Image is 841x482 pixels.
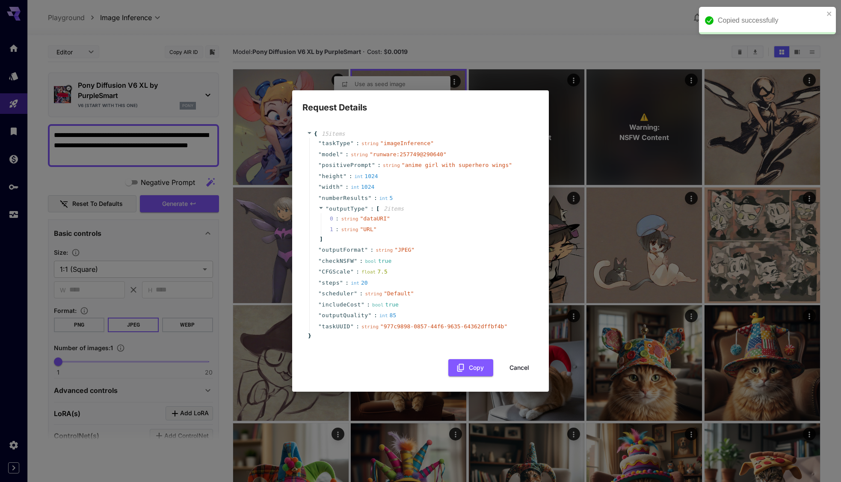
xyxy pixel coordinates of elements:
span: [ [376,205,379,213]
span: " URL " [360,226,376,232]
div: 1024 [354,172,378,181]
button: Copy [448,359,493,377]
span: string [361,324,379,330]
span: outputQuality [322,311,368,320]
span: " [354,290,357,297]
span: string [365,291,382,297]
span: scheduler [322,289,354,298]
span: : [360,289,363,298]
span: " [318,184,322,190]
span: " [343,173,346,179]
span: " [340,280,343,286]
span: " [364,247,368,253]
span: " [318,290,322,297]
span: string [341,216,358,222]
span: " [318,195,322,201]
div: 7.5 [361,268,388,276]
span: } [307,332,311,340]
div: true [372,301,399,309]
span: taskType [322,139,350,148]
span: " [340,151,343,158]
span: " [372,162,375,168]
span: 2 item s [384,205,404,212]
span: string [341,227,358,232]
span: " [368,312,372,318]
span: string [383,163,400,168]
span: " [318,323,322,330]
span: int [351,280,359,286]
span: : [360,257,363,265]
span: " [350,323,354,330]
span: taskUUID [322,322,350,331]
span: " [318,280,322,286]
span: int [379,196,388,201]
span: : [345,183,349,191]
span: int [351,184,359,190]
span: bool [365,259,376,264]
span: : [370,205,374,213]
div: 1024 [351,183,374,191]
span: int [354,174,363,179]
span: " 977c9898-0857-44f6-9635-64362dffbf4b " [380,323,507,330]
span: : [345,279,349,287]
span: : [367,301,370,309]
span: " [318,162,322,168]
span: numberResults [322,194,368,202]
span: : [356,268,359,276]
div: true [365,257,391,265]
div: 20 [351,279,368,287]
button: Cancel [500,359,539,377]
span: " [318,268,322,275]
span: " [318,312,322,318]
div: Copied successfully [718,15,824,26]
span: : [356,322,359,331]
span: " [365,205,368,212]
span: " [354,258,357,264]
span: string [361,141,379,146]
div: 5 [379,194,393,202]
span: : [349,172,352,181]
span: string [376,247,393,253]
span: : [374,311,377,320]
span: " imageInference " [380,140,434,146]
span: height [322,172,343,181]
span: : [377,161,381,170]
span: : [370,246,374,254]
span: model [322,150,340,159]
span: " [318,258,322,264]
span: " [318,173,322,179]
span: " runware:257749@290640 " [370,151,447,158]
span: 15 item s [322,131,345,137]
span: bool [372,302,384,308]
span: " [318,247,322,253]
span: " [350,140,354,146]
span: steps [322,279,340,287]
div: : [335,225,339,234]
span: int [379,313,388,318]
span: " [326,205,329,212]
span: outputFormat [322,246,364,254]
span: " anime girl with superhero wings " [402,162,512,168]
span: : [356,139,359,148]
span: " [318,301,322,308]
span: " dataURI " [360,215,390,222]
span: 0 [330,214,341,223]
span: { [314,130,317,138]
h2: Request Details [292,90,549,114]
span: : [374,194,377,202]
span: outputType [329,205,364,212]
span: : [345,150,349,159]
span: 1 [330,225,341,234]
span: float [361,269,376,275]
span: " [340,184,343,190]
span: CFGScale [322,268,350,276]
span: " [350,268,354,275]
span: " [318,140,322,146]
span: " JPEG " [394,247,415,253]
span: " Default " [384,290,414,297]
span: positivePrompt [322,161,372,170]
span: " [368,195,372,201]
span: " [361,301,364,308]
span: width [322,183,340,191]
div: : [335,214,339,223]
